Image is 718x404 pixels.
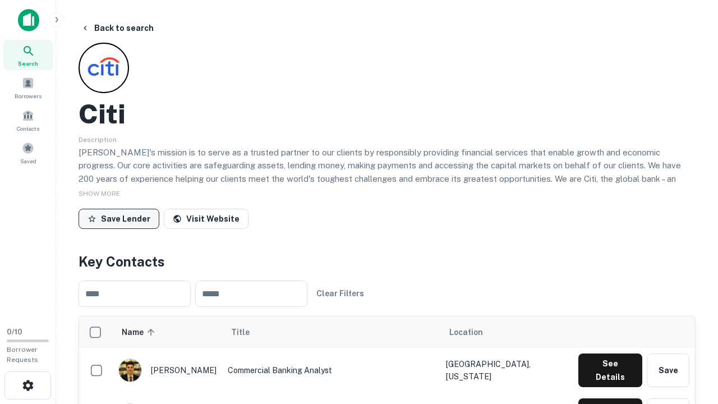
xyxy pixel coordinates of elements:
img: 1753279374948 [119,359,141,382]
span: 0 / 10 [7,328,22,336]
button: Back to search [76,18,158,38]
iframe: Chat Widget [662,314,718,368]
a: Saved [3,137,53,168]
button: Clear Filters [312,283,369,304]
th: Location [440,316,573,348]
th: Title [222,316,440,348]
span: Name [122,325,158,339]
span: Contacts [17,124,39,133]
h2: Citi [79,98,126,130]
a: Search [3,40,53,70]
button: Save Lender [79,209,159,229]
p: [PERSON_NAME]'s mission is to serve as a trusted partner to our clients by responsibly providing ... [79,146,696,212]
span: Search [18,59,38,68]
span: Borrowers [15,91,42,100]
span: Borrower Requests [7,346,38,364]
span: Description [79,136,117,144]
a: Borrowers [3,72,53,103]
div: [PERSON_NAME] [118,359,217,382]
span: Location [449,325,483,339]
img: capitalize-icon.png [18,9,39,31]
a: Contacts [3,105,53,135]
h4: Key Contacts [79,251,696,272]
a: Visit Website [164,209,248,229]
span: SHOW MORE [79,190,120,198]
span: Saved [20,157,36,166]
th: Name [113,316,222,348]
button: See Details [578,353,642,387]
td: Commercial Banking Analyst [222,348,440,393]
span: Title [231,325,264,339]
button: Save [647,353,689,387]
td: [GEOGRAPHIC_DATA], [US_STATE] [440,348,573,393]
